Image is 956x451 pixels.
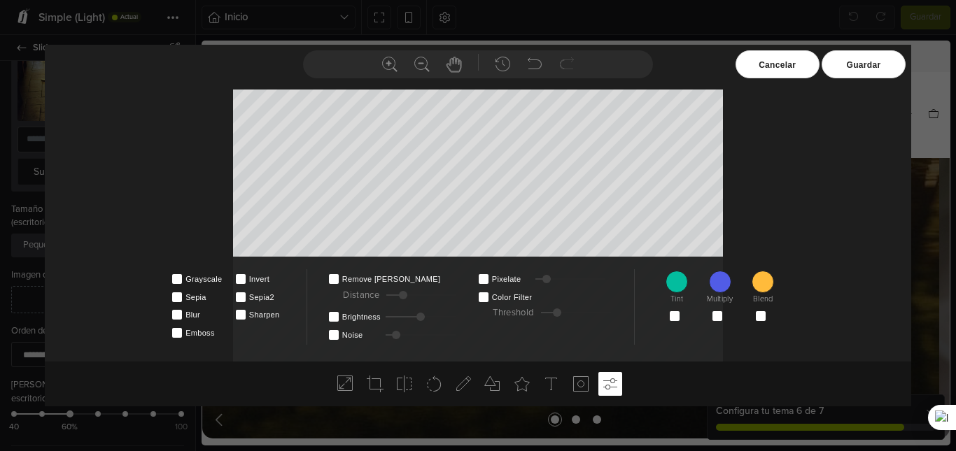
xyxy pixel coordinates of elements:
[185,324,234,334] span: Emboss
[8,40,78,109] img: Orika.Anyel
[304,64,330,84] a: Inicio
[822,50,906,78] div: Guardar
[366,371,383,387] span: Go to slide 2
[724,64,740,85] button: Carro
[249,288,298,298] span: Sepia2
[705,269,734,307] div: Multiply
[707,294,732,306] label: Multiply
[341,64,385,84] a: Catálogo
[736,50,820,78] div: Cancelar
[395,64,440,84] a: Contacto
[388,92,719,313] img: Colección Zen
[9,371,30,387] button: Previous slide
[670,294,683,306] label: Tint
[342,270,381,280] span: Remove [PERSON_NAME]
[663,269,690,307] div: Tint
[343,289,379,303] label: Distance
[685,64,715,85] button: Acceso
[492,288,530,298] span: Color Filter
[719,371,740,387] button: Next slide
[492,270,530,280] span: Pixelate
[185,306,234,315] span: Blur
[185,270,234,280] span: Grayscale
[249,306,298,315] span: Sharpen
[249,270,298,280] span: Invert
[345,371,362,387] span: Go to slide 1
[493,306,533,320] label: Threshold
[750,269,776,307] div: Blend
[387,371,404,387] span: Go to slide 3
[342,326,381,336] span: Noise
[753,294,773,306] label: Blend
[659,64,677,85] button: Buscar
[342,308,381,317] span: Brightness
[185,288,234,298] span: Sepia
[1,6,738,398] div: 1 / 3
